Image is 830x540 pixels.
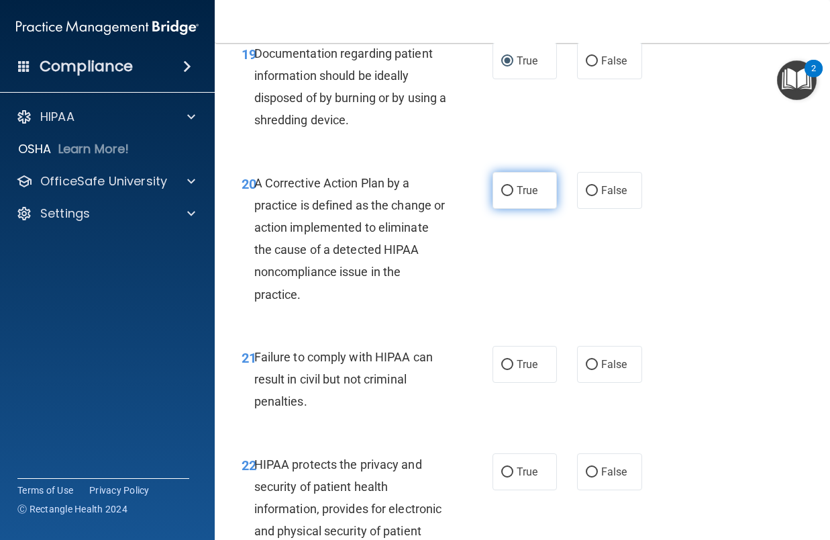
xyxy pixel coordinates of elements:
span: 20 [242,176,256,192]
a: Privacy Policy [89,484,150,497]
span: Ⓒ Rectangle Health 2024 [17,502,127,516]
input: True [501,56,513,66]
span: True [517,184,537,197]
p: Learn More! [58,141,129,157]
span: False [601,54,627,67]
span: 22 [242,457,256,474]
input: True [501,360,513,370]
a: Terms of Use [17,484,73,497]
span: True [517,54,537,67]
p: HIPAA [40,109,74,125]
a: HIPAA [16,109,195,125]
h4: Compliance [40,57,133,76]
p: OSHA [18,141,52,157]
input: False [586,56,598,66]
button: Open Resource Center, 2 new notifications [777,60,817,100]
img: PMB logo [16,14,199,41]
input: True [501,186,513,196]
a: Settings [16,206,195,222]
span: Failure to comply with HIPAA can result in civil but not criminal penalties. [254,350,433,408]
a: OfficeSafe University [16,173,195,189]
div: 2 [811,69,816,86]
span: False [601,184,627,197]
span: True [517,358,537,371]
span: False [601,465,627,478]
span: True [517,465,537,478]
span: 21 [242,350,256,366]
input: True [501,467,513,478]
p: OfficeSafe University [40,173,167,189]
span: A Corrective Action Plan by a practice is defined as the change or action implemented to eliminat... [254,176,446,302]
input: False [586,186,598,196]
p: Settings [40,206,90,222]
span: False [601,358,627,371]
input: False [586,467,598,478]
input: False [586,360,598,370]
span: 19 [242,46,256,62]
span: Documentation regarding patient information should be ideally disposed of by burning or by using ... [254,46,447,128]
